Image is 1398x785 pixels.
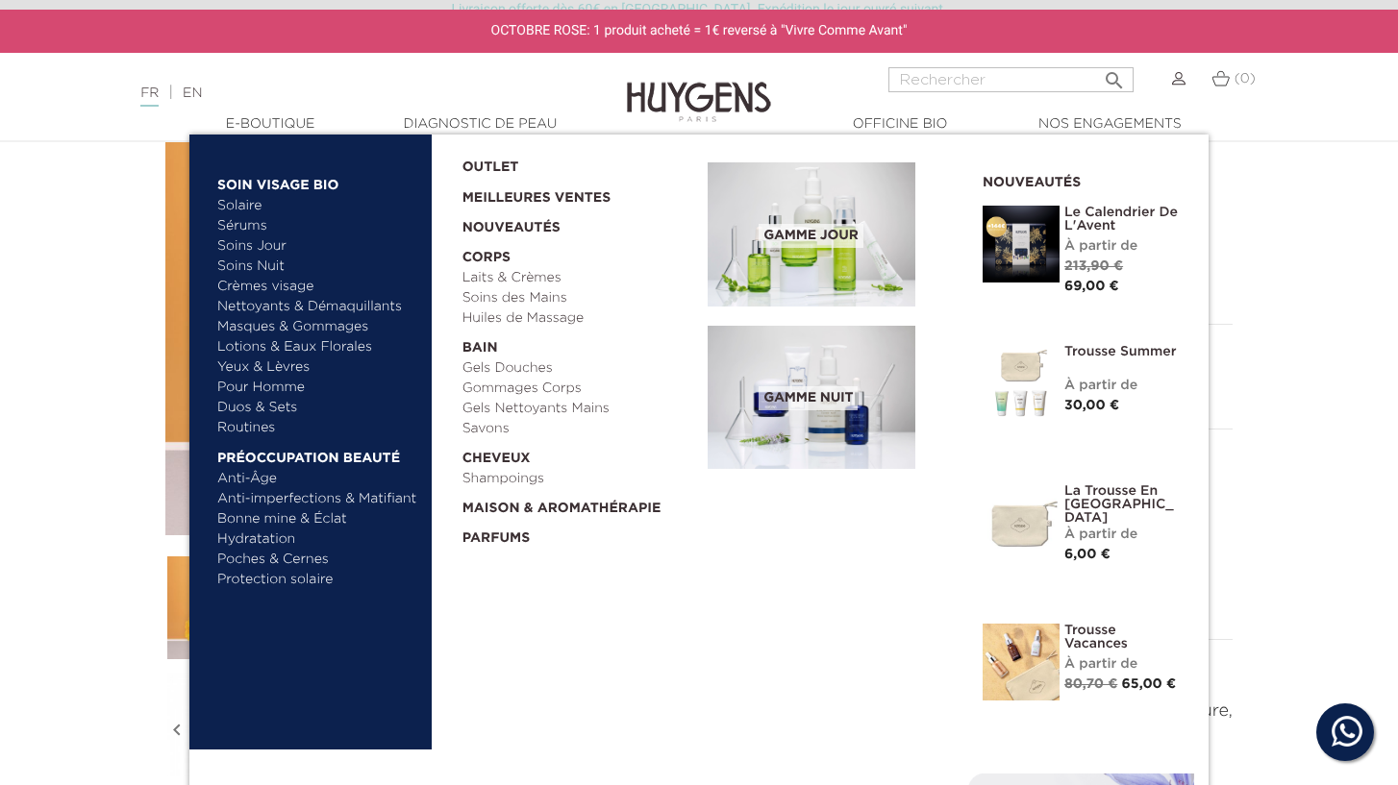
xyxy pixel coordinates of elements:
a: Nos engagements [1013,114,1206,135]
a: Corps [462,238,695,268]
a: Gels Douches [462,358,695,379]
div: À partir de [1064,236,1180,257]
a: Pour Homme [217,378,418,398]
img: La Trousse en Coton [983,484,1060,561]
img: Le Secret Soleil Autobronzant [165,554,272,661]
a: Nouveautés [462,209,695,238]
span: 65,00 € [1122,677,1177,691]
a: Préoccupation beauté [217,438,418,469]
a: Hydratation [217,529,418,550]
a: Anti-imperfections & Matifiant [217,489,418,509]
span: 69,00 € [1064,280,1119,293]
a: Nettoyants & Démaquillants [217,297,418,317]
a: Huiles de Massage [462,308,695,329]
a: Gommages Corps [462,379,695,399]
a: Bain [462,329,695,358]
a: Cheveux [462,439,695,469]
a: Le Calendrier de L'Avent [1064,206,1180,233]
i:  [165,682,188,778]
span: (0) [1235,72,1256,86]
img: Huygens [627,51,771,125]
a: E-Boutique [174,114,366,135]
a: Parfums [462,519,695,549]
a: Duos & Sets [217,398,418,418]
a: Soins Jour [217,236,418,257]
div: | [131,82,568,105]
a: OUTLET [462,148,678,178]
a: Soin Visage Bio [217,165,418,196]
input: Rechercher [888,67,1134,92]
a: Gamme jour [708,162,954,307]
img: routine_jour_banner.jpg [708,162,915,307]
span: 30,00 € [1064,399,1119,412]
a: Soins Nuit [217,257,401,277]
a: Solaire [217,196,418,216]
span: Gamme nuit [759,386,858,410]
span: 80,70 € [1064,677,1117,691]
a: La Trousse en [GEOGRAPHIC_DATA] [1064,484,1180,525]
a: Officine Bio [804,114,996,135]
span: 6,00 € [1064,548,1111,561]
a: Trousse Summer [1064,345,1180,358]
div: À partir de [1064,654,1180,675]
a: Maison & Aromathérapie [462,489,695,519]
a: Crèmes visage [217,277,418,297]
span: 213,90 € [1064,259,1123,273]
img: routine_nuit_banner.jpg [708,326,915,470]
a: Poches & Cernes [217,550,418,570]
a: Shampoings [462,469,695,489]
div: À partir de [1064,376,1180,396]
button:  [1097,61,1132,87]
a: FR [140,86,159,107]
span: Gamme jour [759,224,862,248]
a: Yeux & Lèvres [217,357,418,378]
a: Lotions & Eaux Florales [217,337,418,357]
img: Le Calendrier de L'Avent [983,206,1060,282]
a: Diagnostic de peau [384,114,576,135]
a: Gels Nettoyants Mains [462,399,695,419]
a: Soins des Mains [462,288,695,308]
div: À partir de [1064,525,1180,545]
a: Routines [217,418,418,438]
a: Meilleures Ventes [462,178,678,209]
a: Laits & Crèmes [462,268,695,288]
a: Sérums [217,216,418,236]
a: Masques & Gommages [217,317,418,337]
i:  [1103,63,1126,86]
a: Bonne mine & Éclat [217,509,418,529]
a: Protection solaire [217,570,418,590]
h2: Nouveautés [983,168,1180,191]
a: Trousse Vacances [1064,624,1180,650]
img: Trousse Summer [983,345,1060,422]
a: EN [183,86,202,100]
img: La Trousse vacances [983,624,1060,700]
a: Savons [462,419,695,439]
a: Anti-Âge [217,469,418,489]
a: Gamme nuit [708,326,954,470]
